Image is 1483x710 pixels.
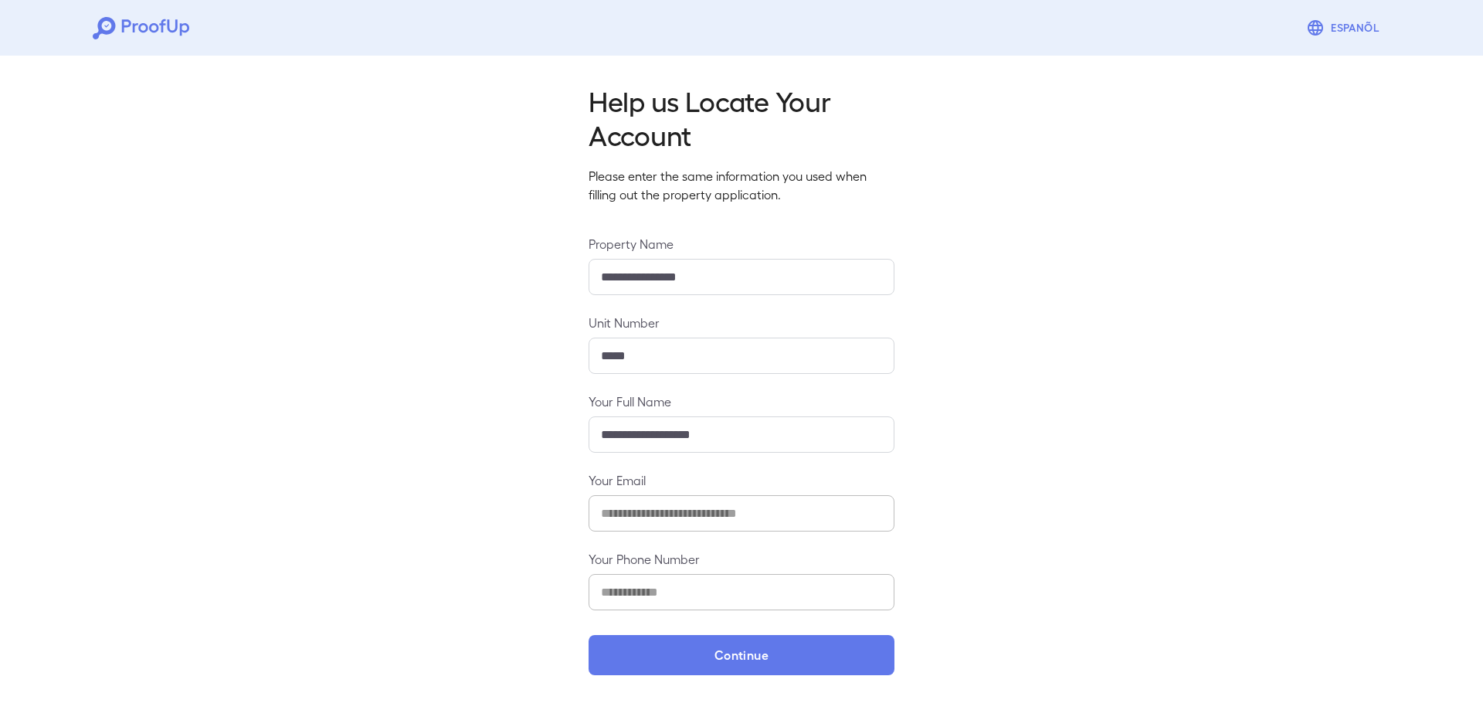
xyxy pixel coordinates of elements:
[589,314,894,331] label: Unit Number
[589,83,894,151] h2: Help us Locate Your Account
[1300,12,1390,43] button: Espanõl
[589,235,894,253] label: Property Name
[589,635,894,675] button: Continue
[589,167,894,204] p: Please enter the same information you used when filling out the property application.
[589,550,894,568] label: Your Phone Number
[589,471,894,489] label: Your Email
[589,392,894,410] label: Your Full Name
